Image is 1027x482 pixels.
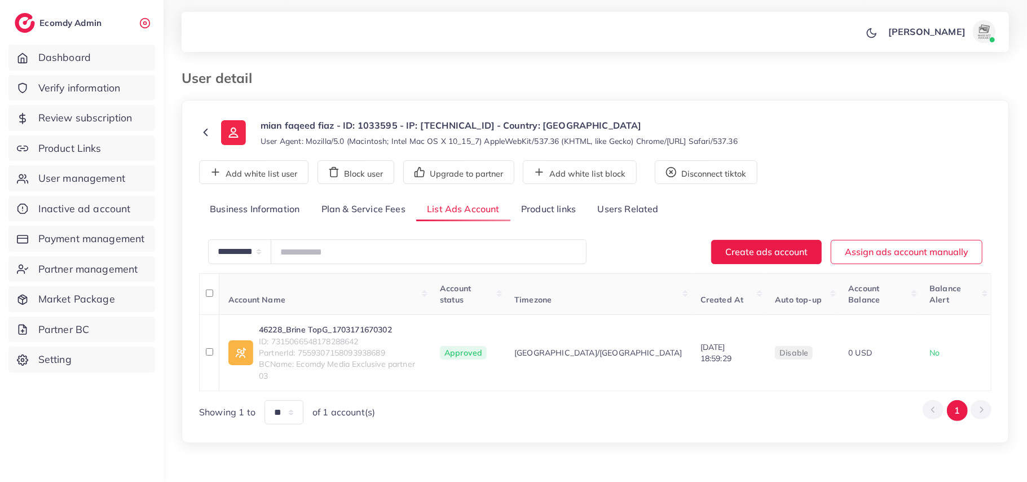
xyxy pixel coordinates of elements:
[8,105,155,131] a: Review subscription
[779,348,808,358] span: disable
[199,406,255,419] span: Showing 1 to
[228,340,253,365] img: ic-ad-info.7fc67b75.svg
[888,25,966,38] p: [PERSON_NAME]
[973,20,995,43] img: avatar
[39,17,104,28] h2: Ecomdy Admin
[510,198,587,222] a: Product links
[775,295,822,305] span: Auto top-up
[38,81,121,95] span: Verify information
[259,336,422,347] span: ID: 7315066548178288642
[947,400,968,421] button: Go to page 1
[38,262,138,277] span: Partner management
[848,348,872,358] span: 0 USD
[8,317,155,343] a: Partner BC
[929,283,961,305] span: Balance Alert
[15,13,104,33] a: logoEcomdy Admin
[259,358,422,382] span: BCName: Ecomdy Media Exclusive partner 03
[8,347,155,373] a: Setting
[655,160,757,184] button: Disconnect tiktok
[403,160,514,184] button: Upgrade to partner
[440,283,471,305] span: Account status
[199,160,308,184] button: Add white list user
[199,198,311,222] a: Business Information
[416,198,510,222] a: List Ads Account
[182,70,261,86] h3: User detail
[8,75,155,101] a: Verify information
[38,292,115,306] span: Market Package
[8,165,155,191] a: User management
[923,400,991,421] ul: Pagination
[700,295,744,305] span: Created At
[8,196,155,222] a: Inactive ad account
[514,295,552,305] span: Timezone
[8,45,155,71] a: Dashboard
[318,160,394,184] button: Block user
[261,135,738,147] small: User Agent: Mozilla/5.0 (Macintosh; Intel Mac OS X 10_15_7) AppleWebKit/537.36 (KHTML, like Gecko...
[514,347,682,358] span: [GEOGRAPHIC_DATA]/[GEOGRAPHIC_DATA]
[38,352,72,367] span: Setting
[311,198,416,222] a: Plan & Service Fees
[8,256,155,282] a: Partner management
[38,201,131,216] span: Inactive ad account
[711,240,822,264] button: Create ads account
[8,286,155,312] a: Market Package
[929,348,940,358] span: No
[587,198,669,222] a: Users Related
[440,346,487,360] span: Approved
[38,171,125,186] span: User management
[228,295,285,305] span: Account Name
[261,119,738,132] p: mian faqeed fiaz - ID: 1033595 - IP: [TECHNICAL_ID] - Country: [GEOGRAPHIC_DATA]
[8,135,155,161] a: Product Links
[259,324,422,335] a: 46228_Brine TopG_1703171670302
[848,283,880,305] span: Account Balance
[15,13,35,33] img: logo
[221,120,246,145] img: ic-user-info.36bf1079.svg
[8,226,155,252] a: Payment management
[523,160,637,184] button: Add white list block
[882,20,1000,43] a: [PERSON_NAME]avatar
[38,322,90,337] span: Partner BC
[831,240,982,264] button: Assign ads account manually
[38,50,91,65] span: Dashboard
[700,342,731,363] span: [DATE] 18:59:29
[312,406,375,419] span: of 1 account(s)
[38,141,102,156] span: Product Links
[38,111,133,125] span: Review subscription
[38,231,145,246] span: Payment management
[259,347,422,358] span: PartnerId: 7559307158093938689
